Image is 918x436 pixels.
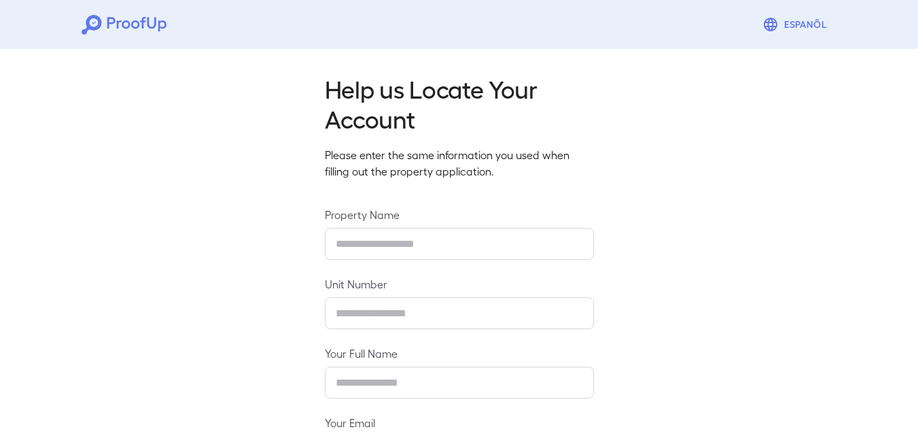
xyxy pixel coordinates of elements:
p: Please enter the same information you used when filling out the property application. [325,147,594,180]
label: Property Name [325,207,594,222]
label: Your Email [325,415,594,431]
label: Unit Number [325,276,594,292]
h2: Help us Locate Your Account [325,73,594,133]
button: Espanõl [757,11,836,38]
label: Your Full Name [325,346,594,361]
